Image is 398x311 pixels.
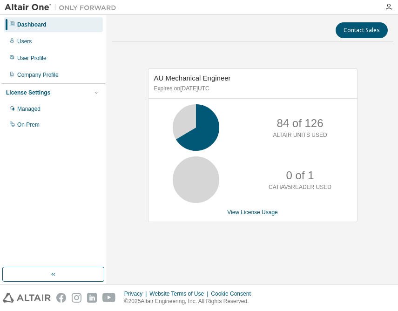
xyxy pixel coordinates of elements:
[87,293,97,303] img: linkedin.svg
[286,168,314,183] p: 0 of 1
[124,297,256,305] p: © 2025 Altair Engineering, Inc. All Rights Reserved.
[336,22,388,38] button: Contact Sales
[273,131,327,139] p: ALTAIR UNITS USED
[149,290,211,297] div: Website Terms of Use
[6,89,50,96] div: License Settings
[17,21,47,28] div: Dashboard
[227,209,278,216] a: View License Usage
[5,3,121,12] img: Altair One
[17,121,40,128] div: On Prem
[3,293,51,303] img: altair_logo.svg
[72,293,81,303] img: instagram.svg
[211,290,256,297] div: Cookie Consent
[102,293,116,303] img: youtube.svg
[17,38,32,45] div: Users
[17,71,59,79] div: Company Profile
[269,183,331,191] p: CATIAV5READER USED
[17,54,47,62] div: User Profile
[17,105,40,113] div: Managed
[124,290,149,297] div: Privacy
[154,85,349,93] p: Expires on [DATE] UTC
[277,115,323,131] p: 84 of 126
[56,293,66,303] img: facebook.svg
[154,74,231,82] span: AU Mechanical Engineer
